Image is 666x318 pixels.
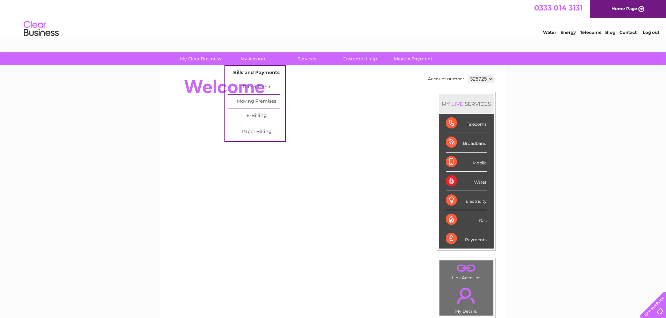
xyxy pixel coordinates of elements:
[228,109,285,123] a: E-Billing
[446,133,487,152] div: Broadband
[331,52,389,65] a: Customer Help
[446,210,487,229] div: Gas
[439,282,493,316] td: My Details
[228,125,285,139] a: Paper Billing
[534,3,582,12] a: 0333 014 3131
[228,95,285,109] a: Moving Premises
[446,114,487,133] div: Telecoms
[426,73,466,85] td: Account number
[560,30,576,35] a: Energy
[446,191,487,210] div: Electricity
[446,172,487,191] div: Water
[446,153,487,172] div: Mobile
[228,80,285,94] a: Direct Debit
[168,4,499,34] div: Clear Business is a trading name of Verastar Limited (registered in [GEOGRAPHIC_DATA] No. 3667643...
[228,66,285,80] a: Bills and Payments
[543,30,556,35] a: Water
[172,52,229,65] a: My Clear Business
[225,52,282,65] a: My Account
[620,30,637,35] a: Contact
[441,262,491,274] a: .
[384,52,442,65] a: Make A Payment
[450,101,465,107] div: LIVE
[446,229,487,248] div: Payments
[605,30,615,35] a: Blog
[278,52,336,65] a: Services
[439,260,493,282] td: Link Account
[23,18,59,39] img: logo.png
[441,283,491,308] a: .
[643,30,659,35] a: Log out
[439,94,494,114] div: MY SERVICES
[580,30,601,35] a: Telecoms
